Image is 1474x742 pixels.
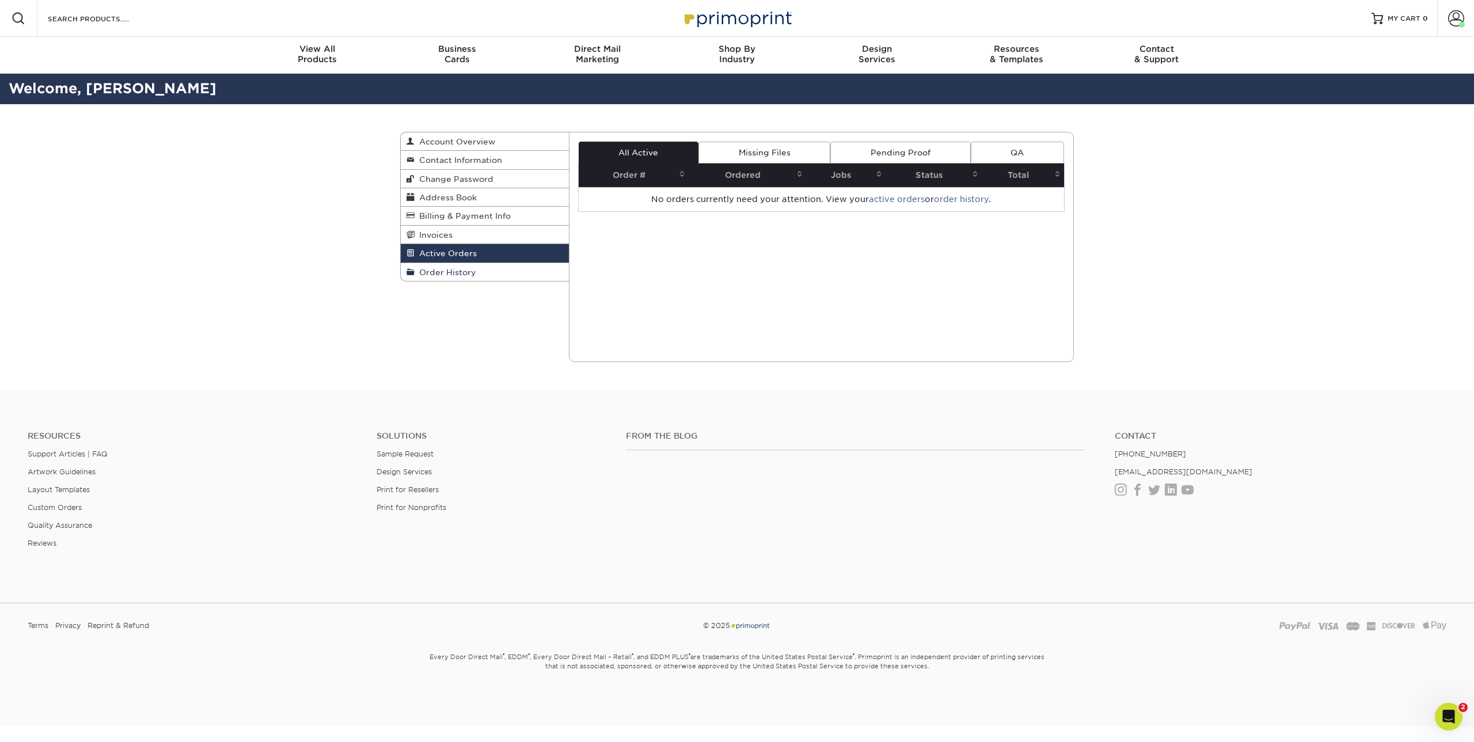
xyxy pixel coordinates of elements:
[1458,703,1468,712] span: 2
[388,37,527,74] a: BusinessCards
[667,37,807,74] a: Shop ByIndustry
[1115,450,1186,458] a: [PHONE_NUMBER]
[689,652,690,658] sup: ®
[830,142,970,163] a: Pending Proof
[679,6,795,31] img: Primoprint
[1388,14,1420,24] span: MY CART
[947,37,1086,74] a: Resources& Templates
[971,142,1064,163] a: QA
[415,230,453,239] span: Invoices
[579,187,1065,211] td: No orders currently need your attention. View your or .
[248,44,388,64] div: Products
[377,467,432,476] a: Design Services
[28,539,56,547] a: Reviews
[807,37,947,74] a: DesignServices
[947,44,1086,64] div: & Templates
[401,263,569,281] a: Order History
[1435,703,1462,730] iframe: Intercom live chat
[401,207,569,225] a: Billing & Payment Info
[88,617,149,634] a: Reprint & Refund
[527,44,667,64] div: Marketing
[47,12,159,25] input: SEARCH PRODUCTS.....
[689,163,806,187] th: Ordered
[632,652,633,658] sup: ®
[807,44,947,54] span: Design
[28,450,108,458] a: Support Articles | FAQ
[503,652,504,658] sup: ®
[28,485,90,494] a: Layout Templates
[1423,14,1428,22] span: 0
[401,226,569,244] a: Invoices
[55,617,81,634] a: Privacy
[377,431,609,441] h4: Solutions
[528,652,530,658] sup: ®
[248,37,388,74] a: View AllProducts
[401,244,569,262] a: Active Orders
[28,503,82,512] a: Custom Orders
[579,163,689,187] th: Order #
[377,485,439,494] a: Print for Resellers
[1086,44,1226,64] div: & Support
[667,44,807,54] span: Shop By
[28,617,48,634] a: Terms
[388,44,527,64] div: Cards
[415,137,495,146] span: Account Overview
[1115,467,1252,476] a: [EMAIL_ADDRESS][DOMAIN_NAME]
[248,44,388,54] span: View All
[947,44,1086,54] span: Resources
[579,142,698,163] a: All Active
[377,450,434,458] a: Sample Request
[497,617,976,634] div: © 2025
[28,467,96,476] a: Artwork Guidelines
[401,132,569,151] a: Account Overview
[982,163,1064,187] th: Total
[1086,37,1226,74] a: Contact& Support
[28,431,359,441] h4: Resources
[806,163,886,187] th: Jobs
[1115,431,1446,441] a: Contact
[415,249,477,258] span: Active Orders
[415,155,502,165] span: Contact Information
[869,195,925,204] a: active orders
[28,521,92,530] a: Quality Assurance
[415,193,477,202] span: Address Book
[527,44,667,54] span: Direct Mail
[807,44,947,64] div: Services
[415,211,511,220] span: Billing & Payment Info
[400,648,1074,699] small: Every Door Direct Mail , EDDM , Every Door Direct Mail – Retail , and EDDM PLUS are trademarks of...
[934,195,989,204] a: order history
[698,142,830,163] a: Missing Files
[401,188,569,207] a: Address Book
[388,44,527,54] span: Business
[667,44,807,64] div: Industry
[626,431,1084,441] h4: From the Blog
[730,621,770,630] img: Primoprint
[1086,44,1226,54] span: Contact
[401,151,569,169] a: Contact Information
[415,268,476,277] span: Order History
[401,170,569,188] a: Change Password
[377,503,446,512] a: Print for Nonprofits
[853,652,854,658] sup: ®
[415,174,493,184] span: Change Password
[886,163,982,187] th: Status
[527,37,667,74] a: Direct MailMarketing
